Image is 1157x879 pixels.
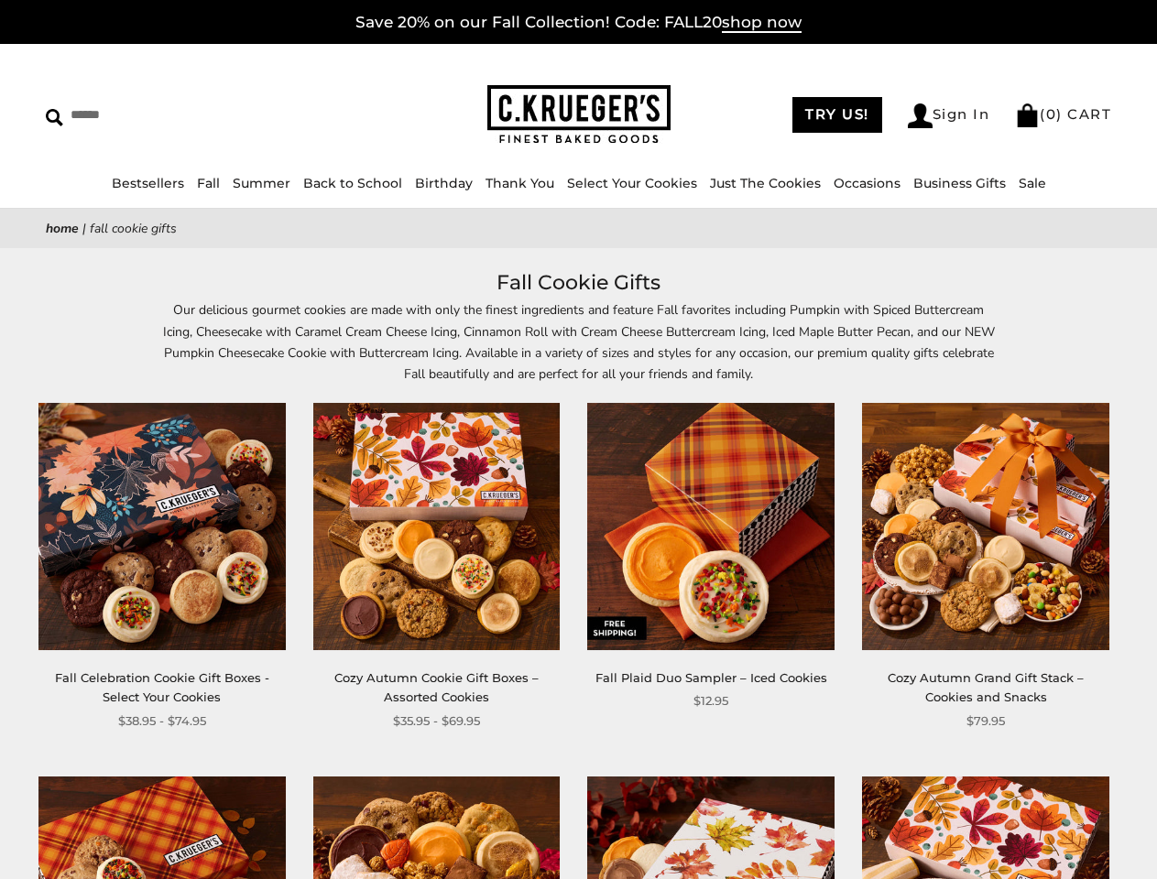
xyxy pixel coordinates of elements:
img: Fall Plaid Duo Sampler – Iced Cookies [587,403,835,650]
a: Select Your Cookies [567,175,697,191]
span: Our delicious gourmet cookies are made with only the finest ingredients and feature Fall favorite... [163,301,995,382]
span: $38.95 - $74.95 [118,711,206,731]
span: $79.95 [966,711,1005,731]
a: Cozy Autumn Cookie Gift Boxes – Assorted Cookies [334,670,539,704]
a: Cozy Autumn Grand Gift Stack – Cookies and Snacks [888,670,1084,704]
a: Save 20% on our Fall Collection! Code: FALL20shop now [355,13,802,33]
nav: breadcrumbs [46,218,1111,239]
a: Summer [233,175,290,191]
a: Fall Celebration Cookie Gift Boxes - Select Your Cookies [55,670,269,704]
a: Birthday [415,175,473,191]
a: Thank You [486,175,554,191]
h1: Fall Cookie Gifts [73,266,1084,299]
img: C.KRUEGER'S [487,85,671,145]
img: Bag [1015,103,1040,127]
img: Cozy Autumn Cookie Gift Boxes – Assorted Cookies [313,403,561,650]
img: Fall Celebration Cookie Gift Boxes - Select Your Cookies [38,403,286,650]
span: | [82,220,86,237]
a: Sign In [908,103,990,128]
img: Cozy Autumn Grand Gift Stack – Cookies and Snacks [862,403,1109,650]
a: Occasions [834,175,900,191]
a: Home [46,220,79,237]
span: shop now [722,13,802,33]
a: Back to School [303,175,402,191]
a: Fall [197,175,220,191]
img: Account [908,103,933,128]
a: Just The Cookies [710,175,821,191]
a: Sale [1019,175,1046,191]
span: Fall Cookie Gifts [90,220,177,237]
img: Search [46,109,63,126]
a: (0) CART [1015,105,1111,123]
span: $35.95 - $69.95 [393,711,480,731]
a: Bestsellers [112,175,184,191]
a: TRY US! [792,97,882,133]
a: Fall Plaid Duo Sampler – Iced Cookies [595,670,827,685]
span: $12.95 [693,691,728,711]
span: 0 [1046,105,1057,123]
a: Business Gifts [913,175,1006,191]
input: Search [46,101,289,129]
